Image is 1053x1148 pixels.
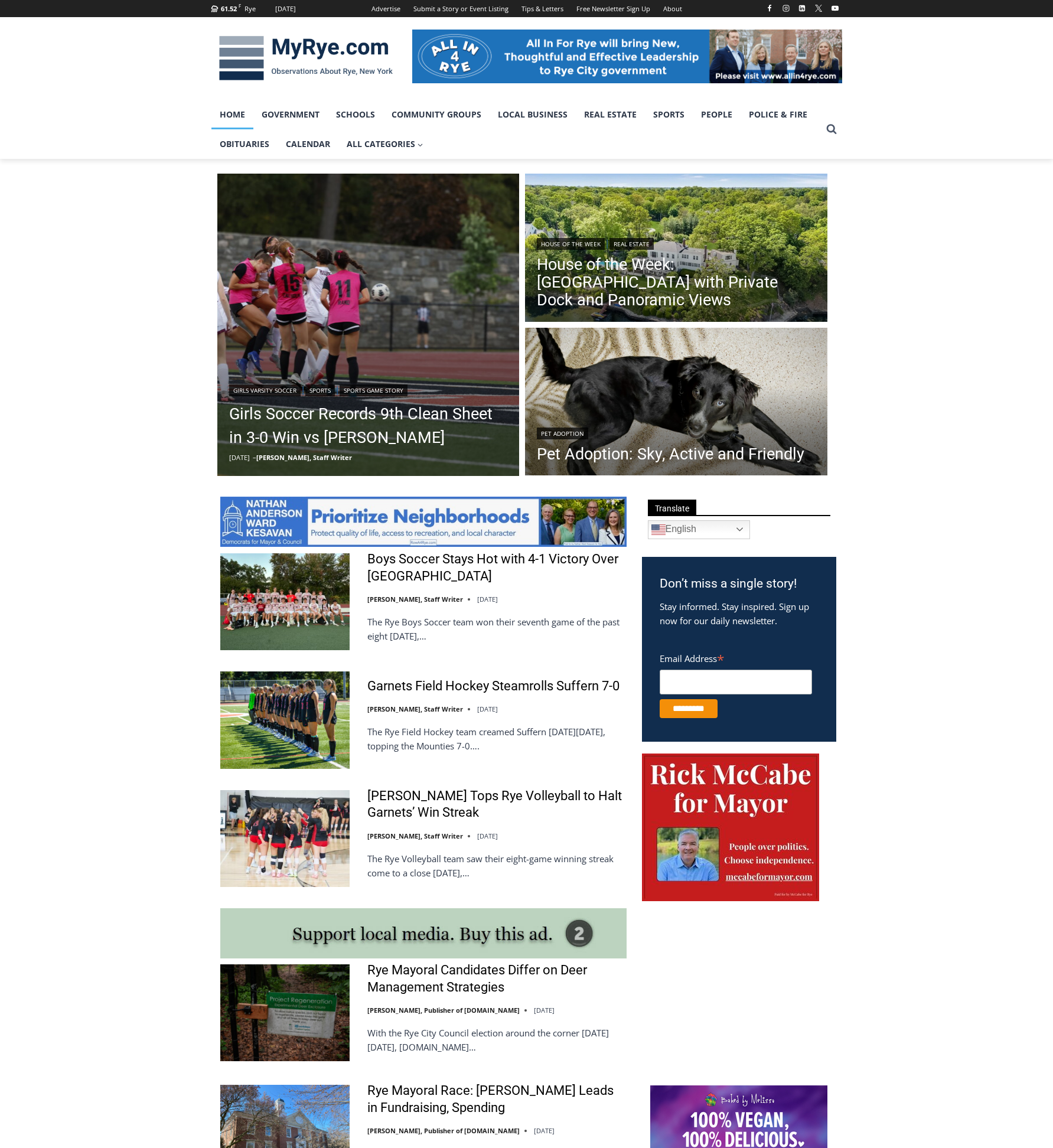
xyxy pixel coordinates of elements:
img: [PHOTO; Sky. Contributed.] [525,328,827,479]
a: Rye Mayoral Race: [PERSON_NAME] Leads in Fundraising, Spending [367,1082,627,1116]
a: Read More House of the Week: Historic Rye Waterfront Estate with Private Dock and Panoramic Views [525,174,827,325]
a: Schools [328,100,383,129]
a: English [648,520,750,539]
img: Garnets Field Hockey Steamrolls Suffern 7-0 [220,671,350,768]
a: [PERSON_NAME], Staff Writer [367,831,463,840]
a: Sports [305,384,335,396]
a: Pet Adoption [537,428,588,439]
a: [PERSON_NAME], Publisher of [DOMAIN_NAME] [367,1006,520,1015]
a: Home [211,100,253,129]
time: [DATE] [477,705,498,713]
time: [DATE] [477,595,498,604]
a: Obituaries [211,129,278,159]
a: All Categories [338,129,432,159]
div: | [537,236,816,250]
a: [PERSON_NAME], Staff Writer [256,453,352,462]
p: The Rye Volleyball team saw their eight-game winning streak come to a close [DATE],… [367,852,627,880]
img: Somers Tops Rye Volleyball to Halt Garnets’ Win Streak [220,790,350,887]
a: Girls Soccer Records 9th Clean Sheet in 3-0 Win vs [PERSON_NAME] [229,402,508,449]
a: Read More Girls Soccer Records 9th Clean Sheet in 3-0 Win vs Harrison [217,174,520,476]
img: (PHOTO: Hannah Jachman scores a header goal on October 7, 2025, with teammates Parker Calhoun (#1... [217,174,520,476]
p: The Rye Boys Soccer team won their seventh game of the past eight [DATE],… [367,615,627,643]
a: Sports [645,100,693,129]
img: Rye Mayoral Candidates Differ on Deer Management Strategies [220,964,350,1061]
a: Rye Mayoral Candidates Differ on Deer Management Strategies [367,962,627,996]
img: support local media, buy this ad [220,908,627,958]
p: The Rye Field Hockey team creamed Suffern [DATE][DATE], topping the Mounties 7-0…. [367,725,627,753]
p: Stay informed. Stay inspired. Sign up now for our daily newsletter. [660,599,819,628]
img: 13 Kirby Lane, Rye [525,174,827,325]
time: [DATE] [229,453,250,462]
img: All in for Rye [412,30,842,83]
a: Police & Fire [741,100,816,129]
a: Community Groups [383,100,490,129]
span: 61.52 [221,4,237,13]
a: [PERSON_NAME], Staff Writer [367,595,463,604]
a: Sports Game Story [340,384,407,396]
a: Garnets Field Hockey Steamrolls Suffern 7-0 [367,678,620,695]
time: [DATE] [534,1006,555,1015]
a: Facebook [762,1,777,15]
a: Linkedin [795,1,809,15]
button: View Search Form [821,119,842,140]
a: Girls Varsity Soccer [229,384,301,396]
div: Rye [244,4,256,14]
a: Real Estate [576,100,645,129]
a: X [811,1,826,15]
a: Government [253,100,328,129]
p: With the Rye City Council election around the corner [DATE][DATE], [DOMAIN_NAME]… [367,1026,627,1054]
span: – [253,453,256,462]
div: [DATE] [275,4,296,14]
time: [DATE] [534,1126,555,1135]
img: MyRye.com [211,28,400,89]
nav: Primary Navigation [211,100,821,159]
img: en [651,523,666,537]
time: [DATE] [477,831,498,840]
a: House of the Week: [GEOGRAPHIC_DATA] with Private Dock and Panoramic Views [537,256,816,309]
img: McCabe for Mayor [642,754,819,901]
a: Instagram [779,1,793,15]
span: F [239,2,241,9]
a: Calendar [278,129,338,159]
img: Boys Soccer Stays Hot with 4-1 Victory Over Eastchester [220,553,350,650]
a: Read More Pet Adoption: Sky, Active and Friendly [525,328,827,479]
a: [PERSON_NAME], Publisher of [DOMAIN_NAME] [367,1126,520,1135]
label: Email Address [660,647,812,668]
h3: Don’t miss a single story! [660,575,819,593]
a: [PERSON_NAME] Tops Rye Volleyball to Halt Garnets’ Win Streak [367,788,627,821]
a: Boys Soccer Stays Hot with 4-1 Victory Over [GEOGRAPHIC_DATA] [367,551,627,585]
span: Translate [648,500,696,516]
span: All Categories [347,138,423,151]
a: Real Estate [609,238,654,250]
a: Pet Adoption: Sky, Active and Friendly [537,445,804,463]
a: YouTube [828,1,842,15]
div: | | [229,382,508,396]
a: House of the Week [537,238,605,250]
a: Local Business [490,100,576,129]
a: People [693,100,741,129]
a: [PERSON_NAME], Staff Writer [367,705,463,713]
